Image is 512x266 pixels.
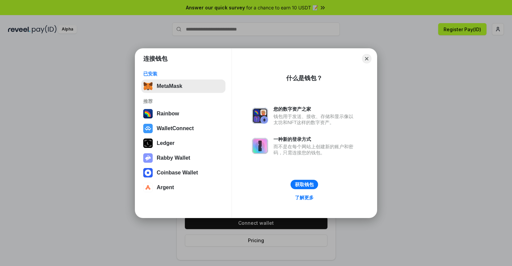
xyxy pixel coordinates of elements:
img: svg+xml,%3Csvg%20xmlns%3D%22http%3A%2F%2Fwww.w3.org%2F2000%2Fsvg%22%20fill%3D%22none%22%20viewBox... [252,138,268,154]
img: svg+xml,%3Csvg%20xmlns%3D%22http%3A%2F%2Fwww.w3.org%2F2000%2Fsvg%22%20fill%3D%22none%22%20viewBox... [252,108,268,124]
button: Ledger [141,137,225,150]
div: Ledger [157,140,174,146]
div: Argent [157,184,174,191]
img: svg+xml,%3Csvg%20width%3D%2228%22%20height%3D%2228%22%20viewBox%3D%220%200%2028%2028%22%20fill%3D... [143,168,153,177]
div: 您的数字资产之家 [273,106,357,112]
div: Rabby Wallet [157,155,190,161]
h1: 连接钱包 [143,55,167,63]
div: MetaMask [157,83,182,89]
button: Rainbow [141,107,225,120]
div: 钱包用于发送、接收、存储和显示像以太坊和NFT这样的数字资产。 [273,113,357,125]
button: Close [362,54,371,63]
img: svg+xml,%3Csvg%20width%3D%2228%22%20height%3D%2228%22%20viewBox%3D%220%200%2028%2028%22%20fill%3D... [143,183,153,192]
div: 获取钱包 [295,181,314,188]
img: svg+xml,%3Csvg%20width%3D%2228%22%20height%3D%2228%22%20viewBox%3D%220%200%2028%2028%22%20fill%3D... [143,124,153,133]
button: MetaMask [141,79,225,93]
img: svg+xml,%3Csvg%20xmlns%3D%22http%3A%2F%2Fwww.w3.org%2F2000%2Fsvg%22%20width%3D%2228%22%20height%3... [143,139,153,148]
a: 了解更多 [291,193,318,202]
img: svg+xml,%3Csvg%20fill%3D%22none%22%20height%3D%2233%22%20viewBox%3D%220%200%2035%2033%22%20width%... [143,82,153,91]
button: WalletConnect [141,122,225,135]
div: 推荐 [143,98,223,104]
div: WalletConnect [157,125,194,131]
div: 什么是钱包？ [286,74,322,82]
div: 一种新的登录方式 [273,136,357,142]
button: Rabby Wallet [141,151,225,165]
div: 了解更多 [295,195,314,201]
button: 获取钱包 [291,180,318,189]
div: 已安装 [143,71,223,77]
div: Rainbow [157,111,179,117]
button: Coinbase Wallet [141,166,225,179]
img: svg+xml,%3Csvg%20xmlns%3D%22http%3A%2F%2Fwww.w3.org%2F2000%2Fsvg%22%20fill%3D%22none%22%20viewBox... [143,153,153,163]
button: Argent [141,181,225,194]
div: 而不是在每个网站上创建新的账户和密码，只需连接您的钱包。 [273,144,357,156]
div: Coinbase Wallet [157,170,198,176]
img: svg+xml,%3Csvg%20width%3D%22120%22%20height%3D%22120%22%20viewBox%3D%220%200%20120%20120%22%20fil... [143,109,153,118]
